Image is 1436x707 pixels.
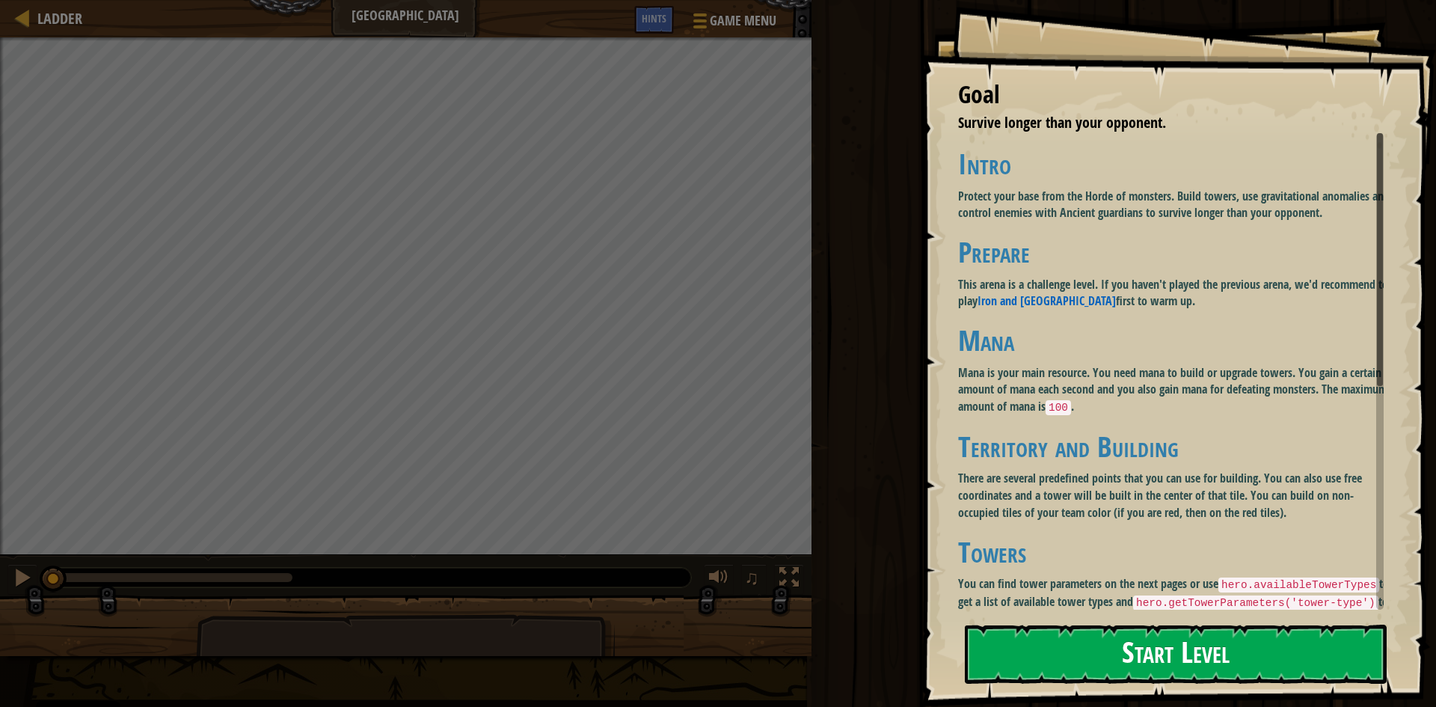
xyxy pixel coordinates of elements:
[958,276,1395,310] p: This arena is a challenge level. If you haven't played the previous arena, we'd recommend to play...
[1133,596,1378,610] code: hero.getTowerParameters('tower-type')
[958,536,1395,568] h1: Towers
[37,8,82,28] span: Ladder
[958,470,1395,521] p: There are several predefined points that you can use for building. You can also use free coordina...
[958,112,1166,132] span: Survive longer than your opponent.
[978,293,1116,309] a: Iron and [GEOGRAPHIC_DATA]
[958,325,1395,356] h1: Mana
[965,625,1387,684] button: Start Level
[741,564,767,595] button: ♫
[7,564,37,595] button: Ctrl + P: Pause
[958,364,1395,416] p: Mana is your main resource. You need mana to build or upgrade towers. You gain a certain amount o...
[958,236,1395,268] h1: Prepare
[681,6,785,41] button: Game Menu
[958,148,1395,180] h1: Intro
[704,564,734,595] button: Adjust volume
[958,431,1395,462] h1: Territory and Building
[744,566,759,589] span: ♫
[774,564,804,595] button: Toggle fullscreen
[958,188,1395,222] p: Protect your base from the Horde of monsters. Build towers, use gravitational anomalies and contr...
[642,11,666,25] span: Hints
[958,78,1384,112] div: Goal
[939,112,1380,134] li: Survive longer than your opponent.
[1046,400,1071,415] code: 100
[30,8,82,28] a: Ladder
[1218,578,1379,593] code: hero.availableTowerTypes
[710,11,776,31] span: Game Menu
[958,575,1395,628] p: You can find tower parameters on the next pages or use to get a list of available tower types and...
